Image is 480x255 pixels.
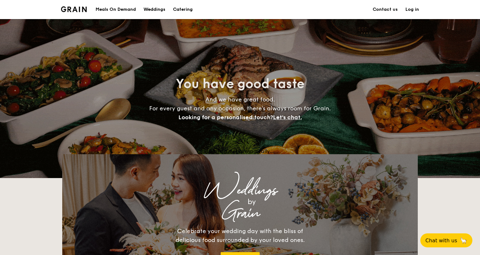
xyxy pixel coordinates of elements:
[61,6,87,12] img: Grain
[62,148,418,154] div: Loading menus magically...
[420,233,472,247] button: Chat with us🦙
[142,196,362,208] div: by
[425,238,457,244] span: Chat with us
[61,6,87,12] a: Logotype
[118,185,362,196] div: Weddings
[273,114,302,121] span: Let's chat.
[118,208,362,219] div: Grain
[169,227,311,245] div: Celebrate your wedding day with the bliss of delicious food surrounded by your loved ones.
[460,237,467,244] span: 🦙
